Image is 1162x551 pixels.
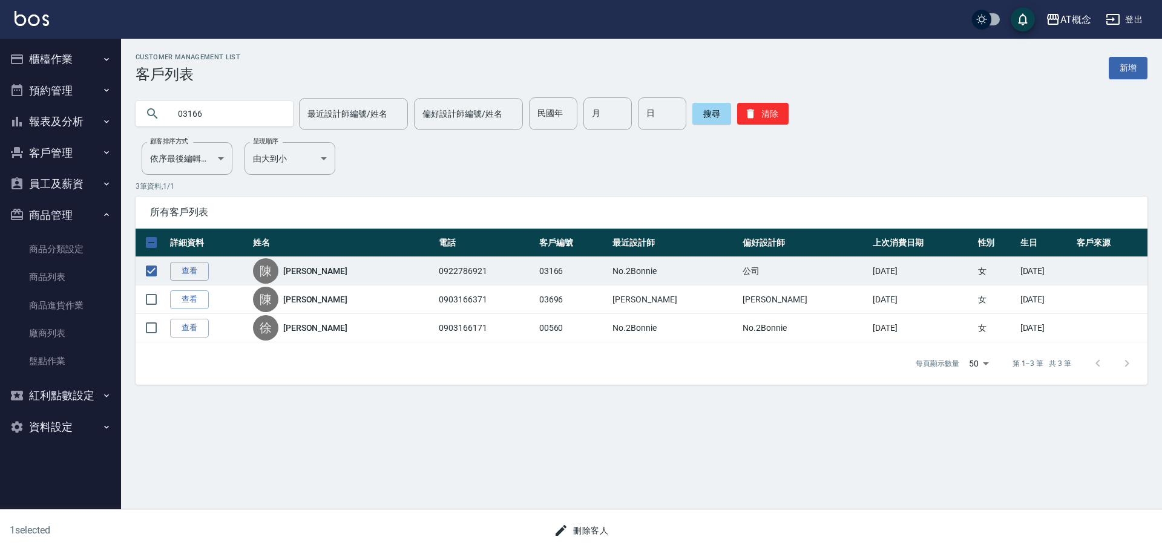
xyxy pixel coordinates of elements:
[5,106,116,137] button: 報表及分析
[283,293,347,305] a: [PERSON_NAME]
[436,285,536,314] td: 0903166371
[253,258,278,284] div: 陳
[5,263,116,291] a: 商品列表
[5,137,116,169] button: 客戶管理
[169,97,283,130] input: 搜尋關鍵字
[1060,12,1091,27] div: AT概念
[436,314,536,342] td: 0903166171
[740,229,870,257] th: 偏好設計師
[1017,229,1074,257] th: 生日
[5,200,116,231] button: 商品管理
[536,229,610,257] th: 客戶編號
[1101,8,1147,31] button: 登出
[1013,358,1071,369] p: 第 1–3 筆 共 3 筆
[870,229,974,257] th: 上次消費日期
[740,257,870,285] td: 公司
[253,287,278,312] div: 陳
[5,235,116,263] a: 商品分類設定
[737,103,789,125] button: 清除
[609,257,740,285] td: No.2Bonnie
[5,347,116,375] a: 盤點作業
[870,285,974,314] td: [DATE]
[10,523,288,538] h6: 1 selected
[5,292,116,319] a: 商品進貨作業
[245,142,335,175] div: 由大到小
[549,520,613,542] button: 刪除客人
[1074,229,1147,257] th: 客戶來源
[975,314,1017,342] td: 女
[916,358,959,369] p: 每頁顯示數量
[536,314,610,342] td: 00560
[870,314,974,342] td: [DATE]
[150,206,1133,218] span: 所有客戶列表
[536,257,610,285] td: 03166
[142,142,232,175] div: 依序最後編輯時間
[283,265,347,277] a: [PERSON_NAME]
[536,285,610,314] td: 03696
[5,411,116,443] button: 資料設定
[5,168,116,200] button: 員工及薪資
[136,53,240,61] h2: Customer Management List
[170,290,209,309] a: 查看
[1011,7,1035,31] button: save
[136,66,240,83] h3: 客戶列表
[1017,285,1074,314] td: [DATE]
[975,285,1017,314] td: 女
[436,257,536,285] td: 0922786921
[1041,7,1096,32] button: AT概念
[167,229,250,257] th: 詳細資料
[5,44,116,75] button: 櫃檯作業
[253,137,278,146] label: 呈現順序
[609,285,740,314] td: [PERSON_NAME]
[975,257,1017,285] td: 女
[15,11,49,26] img: Logo
[870,257,974,285] td: [DATE]
[170,319,209,337] a: 查看
[609,229,740,257] th: 最近設計師
[692,103,731,125] button: 搜尋
[609,314,740,342] td: No.2Bonnie
[136,181,1147,192] p: 3 筆資料, 1 / 1
[253,315,278,341] div: 徐
[170,262,209,281] a: 查看
[250,229,436,257] th: 姓名
[283,322,347,334] a: [PERSON_NAME]
[436,229,536,257] th: 電話
[740,314,870,342] td: No.2Bonnie
[5,380,116,411] button: 紅利點數設定
[5,75,116,106] button: 預約管理
[1017,314,1074,342] td: [DATE]
[1109,57,1147,79] a: 新增
[964,347,993,380] div: 50
[740,285,870,314] td: [PERSON_NAME]
[5,319,116,347] a: 廠商列表
[975,229,1017,257] th: 性別
[150,137,188,146] label: 顧客排序方式
[1017,257,1074,285] td: [DATE]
